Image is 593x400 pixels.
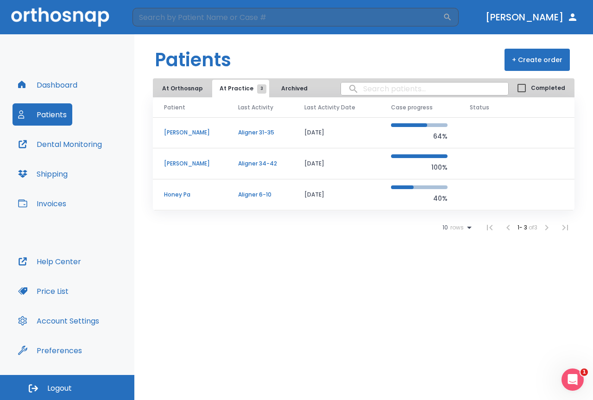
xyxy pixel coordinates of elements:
[531,84,565,92] span: Completed
[13,74,83,96] button: Dashboard
[155,46,231,74] h1: Patients
[293,148,380,179] td: [DATE]
[155,80,210,97] button: At Orthosnap
[561,368,584,391] iframe: Intercom live chat
[257,84,266,94] span: 3
[13,133,107,155] button: Dental Monitoring
[470,103,489,112] span: Status
[271,80,317,97] button: Archived
[220,84,262,93] span: At Practice
[47,383,72,394] span: Logout
[391,162,448,173] p: 100%
[517,223,529,231] span: 1 - 3
[13,310,105,332] button: Account Settings
[132,8,443,26] input: Search by Patient Name or Case #
[391,103,433,112] span: Case progress
[164,128,216,137] p: [PERSON_NAME]
[155,80,315,97] div: tabs
[164,190,216,199] p: Honey Pa
[293,117,380,148] td: [DATE]
[13,250,87,273] button: Help Center
[238,128,282,137] p: Aligner 31-35
[482,9,582,25] button: [PERSON_NAME]
[13,163,73,185] button: Shipping
[164,159,216,168] p: [PERSON_NAME]
[238,159,282,168] p: Aligner 34-42
[13,103,72,126] button: Patients
[341,80,508,98] input: search
[164,103,185,112] span: Patient
[238,190,282,199] p: Aligner 6-10
[238,103,273,112] span: Last Activity
[580,368,588,376] span: 1
[11,7,109,26] img: Orthosnap
[391,193,448,204] p: 40%
[13,192,72,215] button: Invoices
[13,339,88,362] button: Preferences
[442,224,448,231] span: 10
[391,131,448,142] p: 64%
[529,223,537,231] span: of 3
[304,103,355,112] span: Last Activity Date
[293,179,380,210] td: [DATE]
[505,49,570,71] button: + Create order
[13,280,74,302] button: Price List
[448,224,464,231] span: rows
